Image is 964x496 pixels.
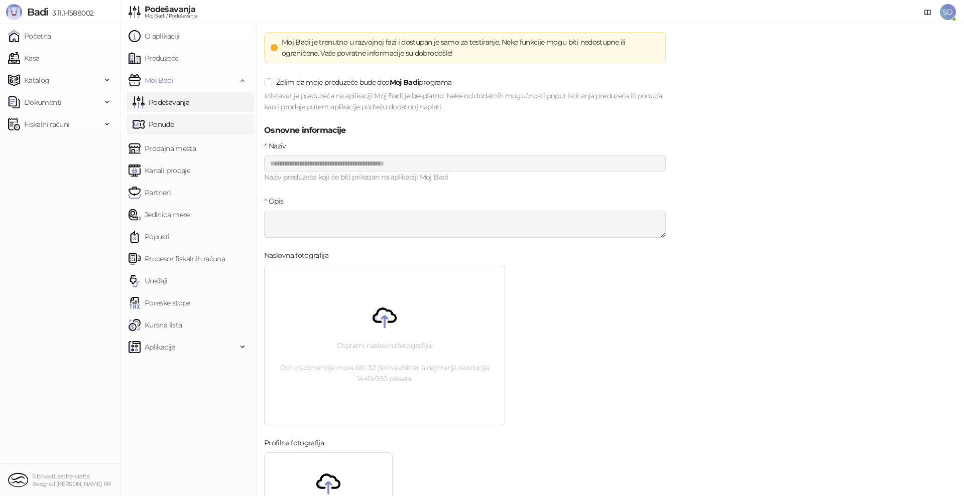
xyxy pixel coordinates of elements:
[129,138,196,158] a: Prodajna mesta
[129,48,178,68] a: Preduzeće
[24,70,50,90] span: Katalog
[264,124,666,136] h5: Osnovne informacije
[264,90,666,112] div: Izlistavanje preduzeća na aplikaciji Moj Badi je besplatno. Neke od dodatnih mogućnosti poput ist...
[272,77,455,88] span: Želim da moje preduzeće bude deo programa
[265,265,505,425] span: Otpremi naslovnu fotografiju.Odnos dimenzija mora biti 3:2 (širina:visina), a najmanja rezolucija...
[264,140,292,151] label: Naziv
[390,78,419,87] strong: Moj Badi
[145,337,175,357] span: Aplikacije
[32,473,111,487] small: S brkovi Leathercrafts Beograd [PERSON_NAME] PR
[27,6,48,18] span: Badi
[8,26,51,46] a: Početna
[145,14,197,19] div: Moj Badi / Podešavanja
[129,205,190,225] a: Jedinica mere
[24,114,69,134] span: Fiskalni računi
[129,183,171,203] a: Partneri
[264,211,666,238] textarea: Opis
[145,70,173,90] span: Moj Badi
[24,92,61,112] span: Dokumenti
[145,6,197,14] div: Podešavanja
[129,249,225,269] a: Procesor fiskalnih računa
[940,4,956,20] span: SD
[264,250,335,261] label: Naslovna fotografija
[265,340,505,384] p: Otpremi naslovnu fotografiju. Odnos dimenzija mora biti 3:2 (širina:visina), a najmanja rezolucij...
[271,44,278,51] span: exclamation-circle
[129,227,170,247] a: Popusti
[133,92,189,112] a: Podešavanja
[8,48,39,68] a: Kasa
[8,470,28,490] img: 64x64-companyLogo-a112a103-5c05-4bb6-bef4-cc84a03c1f05.png
[264,155,666,172] input: Naziv
[264,172,666,184] div: Naziv preduzeća koji će biti prikazan na aplikaciji Moj Badi
[920,4,936,20] a: Dokumentacija
[129,271,168,291] a: Uređaji
[264,196,290,207] label: Opis
[129,160,190,181] a: Kanali prodaje
[129,315,182,335] a: Kursna lista
[48,9,93,18] span: 3.11.1-f588002
[133,114,174,134] a: Ponude
[282,37,659,59] div: Moj Badi je trenutno u razvojnoj fazi i dostupan je samo za testiranje. Neke funkcije mogu biti n...
[6,4,22,20] img: Logo
[129,26,179,46] a: O aplikaciji
[129,293,190,313] a: Poreske stope
[264,437,330,448] label: Profilna fotografija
